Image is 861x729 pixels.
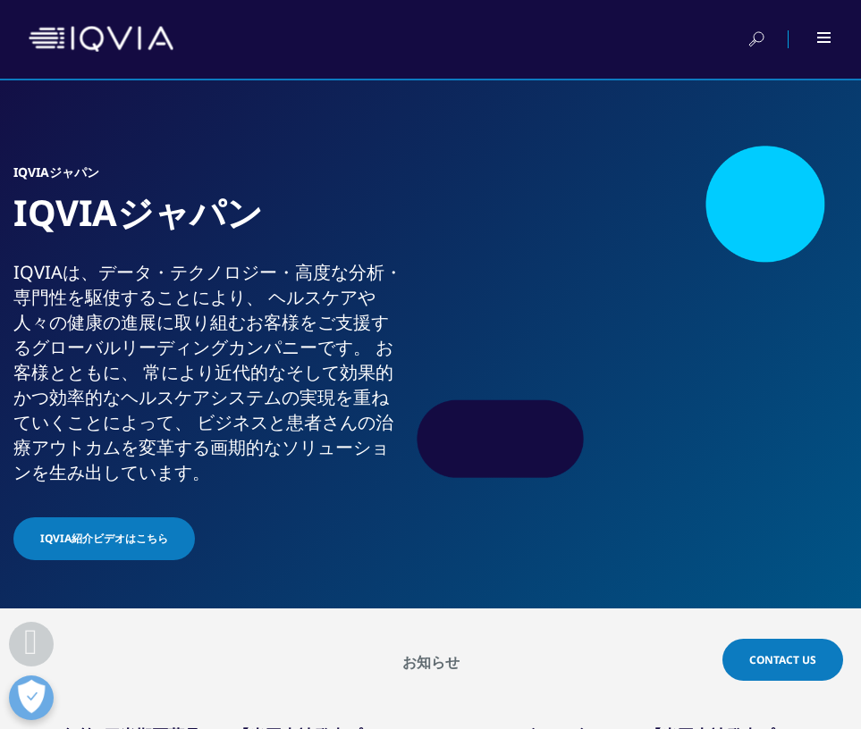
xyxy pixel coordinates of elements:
[27,653,834,671] h2: お知らせ
[13,517,195,560] a: IQVIA紹介ビデオはこちら
[13,190,405,260] h1: IQVIAジャパン
[13,165,405,190] h6: IQVIAジャパン
[40,531,168,547] span: IQVIA紹介ビデオはこちら
[9,675,54,720] button: 優先設定センターを開く
[722,639,843,681] a: Contact Us
[454,165,861,460] img: 873_asian-businesspeople-meeting-in-office.jpg
[13,260,405,485] div: IQVIAは、​データ・​テクノロジー・​高度な​分析・​ 専門性を​駆使する​ことに​より、​ ヘルスケアや​人々の​健康の​進展に​取り組む​お客様を​ご支援​する​グローバル​リーディング...
[749,652,816,667] span: Contact Us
